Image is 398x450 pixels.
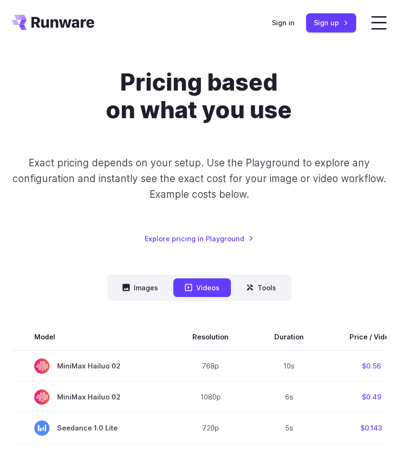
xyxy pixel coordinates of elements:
h1: Pricing based on what you use [49,69,349,124]
td: 10s [251,350,327,382]
th: Resolution [169,324,251,350]
a: Sign up [306,13,356,32]
a: Go to / [11,15,94,30]
button: Videos [173,278,231,297]
span: MiniMax Hailuo 02 [34,358,147,374]
th: Model [11,324,169,350]
p: Exact pricing depends on your setup. Use the Playground to explore any configuration and instantl... [11,155,387,203]
span: Seedance 1.0 Lite [34,420,147,436]
td: 5s [251,412,327,443]
td: 6s [251,381,327,412]
td: 1080p [169,381,251,412]
button: Tools [235,278,288,297]
td: 720p [169,412,251,443]
th: Duration [251,324,327,350]
button: Images [111,278,169,297]
span: MiniMax Hailuo 02 [34,389,147,405]
a: Explore pricing in Playground [145,233,254,244]
a: Sign in [272,17,295,28]
td: 768p [169,350,251,382]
